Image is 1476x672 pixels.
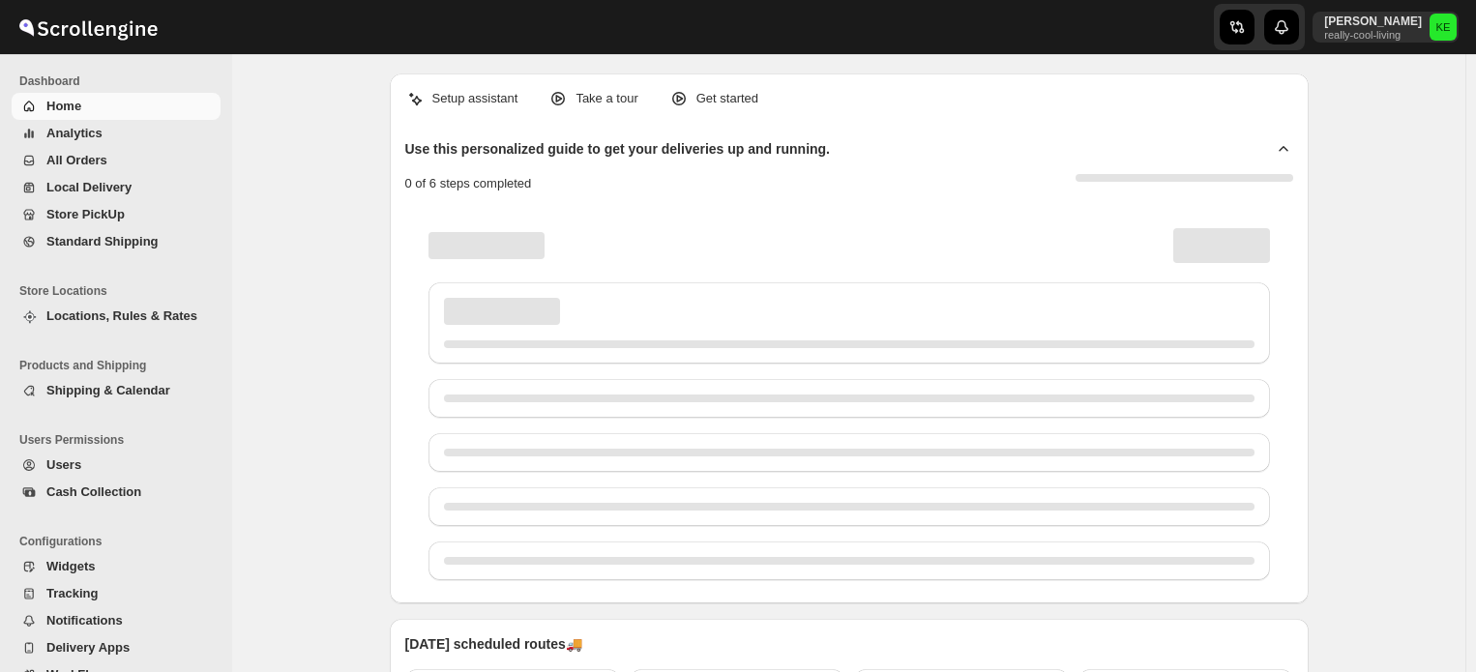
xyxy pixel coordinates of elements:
h2: Use this personalized guide to get your deliveries up and running. [405,139,831,159]
span: Users [46,457,81,472]
span: Kermit Erickson [1430,14,1457,41]
img: ScrollEngine [15,3,161,51]
button: Analytics [12,120,221,147]
span: Store Locations [19,283,222,299]
button: Home [12,93,221,120]
button: Notifications [12,607,221,634]
button: All Orders [12,147,221,174]
p: [DATE] scheduled routes 🚚 [405,634,1293,654]
span: Shipping & Calendar [46,383,170,397]
text: KE [1436,21,1451,33]
span: Home [46,99,81,113]
span: Dashboard [19,73,222,89]
span: Store PickUp [46,207,125,221]
span: Locations, Rules & Rates [46,308,197,323]
span: Cash Collection [46,484,141,499]
span: All Orders [46,153,107,167]
button: User menu [1313,12,1459,43]
button: Users [12,452,221,479]
button: Tracking [12,580,221,607]
span: Configurations [19,534,222,549]
p: Get started [696,89,758,108]
button: Widgets [12,553,221,580]
p: Take a tour [576,89,637,108]
span: Standard Shipping [46,234,159,248]
span: Notifications [46,613,123,628]
p: 0 of 6 steps completed [405,174,532,193]
button: Cash Collection [12,479,221,506]
span: Widgets [46,559,95,573]
button: Delivery Apps [12,634,221,661]
p: Setup assistant [432,89,518,108]
div: Page loading [405,209,1293,588]
button: Shipping & Calendar [12,377,221,404]
span: Products and Shipping [19,358,222,373]
span: Analytics [46,126,103,140]
span: Local Delivery [46,180,132,194]
button: Locations, Rules & Rates [12,303,221,330]
span: Tracking [46,586,98,600]
p: really-cool-living [1324,29,1422,41]
span: Users Permissions [19,432,222,448]
span: Delivery Apps [46,640,130,655]
p: [PERSON_NAME] [1324,14,1422,29]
